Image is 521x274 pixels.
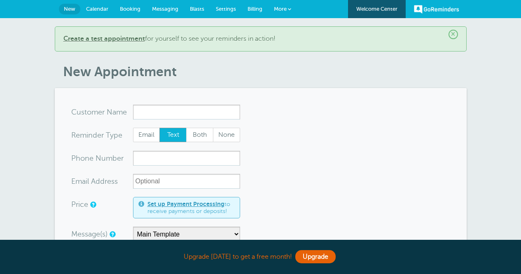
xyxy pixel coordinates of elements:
[159,128,187,143] label: Text
[86,178,105,185] span: il Add
[449,30,458,39] span: ×
[84,108,112,116] span: tomer N
[71,155,85,162] span: Pho
[71,151,133,166] div: mber
[90,202,95,207] a: An optional price for the appointment. If you set a price, you can include a payment link in your...
[64,6,75,12] span: New
[120,6,140,12] span: Booking
[147,201,224,207] a: Set up Payment Processing
[71,105,133,119] div: ame
[147,201,235,215] span: to receive payments or deposits!
[71,174,133,189] div: ress
[55,248,467,266] div: Upgrade [DATE] to get a free month!
[190,6,204,12] span: Blasts
[274,6,287,12] span: More
[110,232,114,237] a: You can create different reminder message templates under the Settings tab.
[213,128,240,143] label: None
[63,35,145,42] a: Create a test appointment
[295,250,336,263] a: Upgrade
[186,128,213,143] label: Both
[152,6,178,12] span: Messaging
[71,201,88,208] label: Price
[71,178,86,185] span: Ema
[216,6,236,12] span: Settings
[59,4,80,14] a: New
[86,6,108,12] span: Calendar
[160,128,186,142] span: Text
[133,128,160,143] label: Email
[248,6,262,12] span: Billing
[71,230,107,238] label: Message(s)
[63,64,467,80] h1: New Appointment
[133,174,240,189] input: Optional
[71,131,122,139] label: Reminder Type
[71,108,84,116] span: Cus
[63,35,458,43] p: for yourself to see your reminders in action!
[85,155,106,162] span: ne Nu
